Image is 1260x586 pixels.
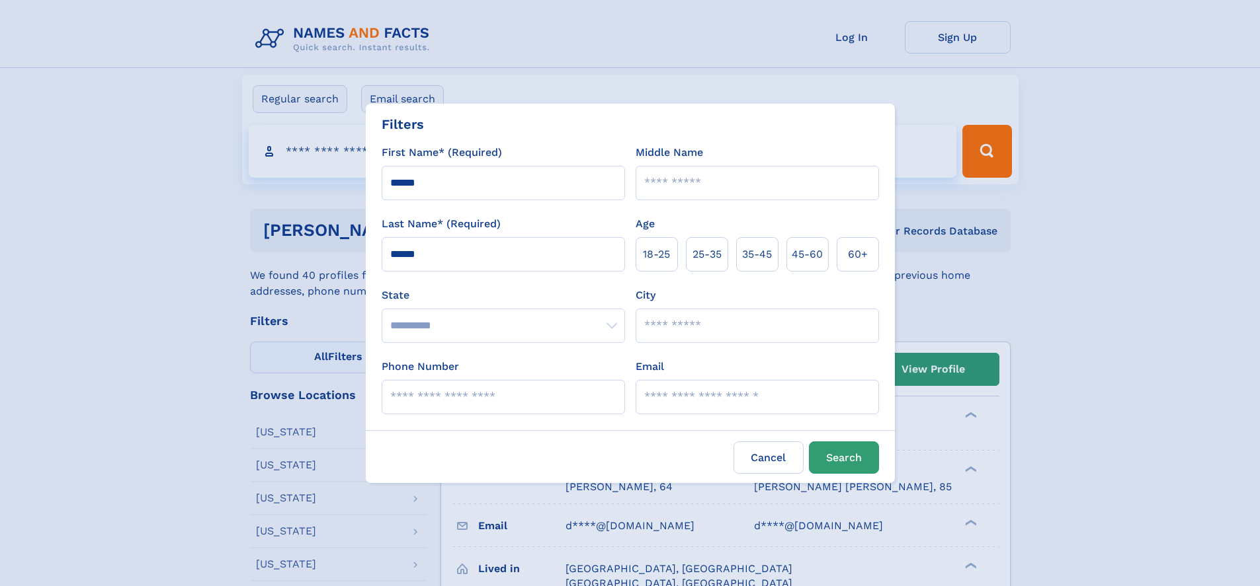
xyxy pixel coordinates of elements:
button: Search [809,441,879,474]
span: 45‑60 [792,246,823,262]
label: Email [636,359,664,375]
label: Phone Number [382,359,459,375]
label: Age [636,216,655,232]
label: Last Name* (Required) [382,216,501,232]
label: Cancel [734,441,804,474]
label: First Name* (Required) [382,145,502,161]
span: 25‑35 [693,246,722,262]
span: 60+ [848,246,868,262]
div: Filters [382,114,424,134]
label: State [382,287,625,303]
label: Middle Name [636,145,703,161]
label: City [636,287,655,303]
span: 35‑45 [742,246,772,262]
span: 18‑25 [643,246,670,262]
